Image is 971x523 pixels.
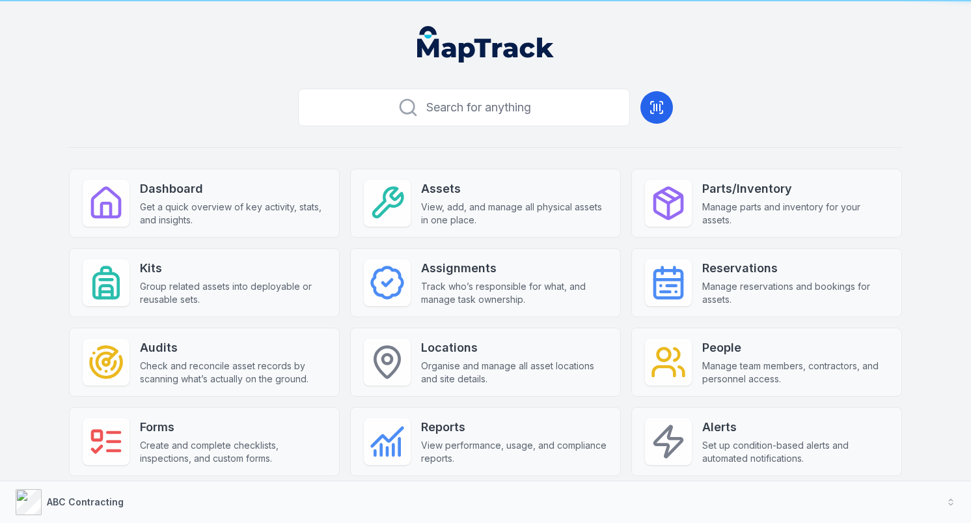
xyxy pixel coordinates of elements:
[298,89,630,126] button: Search for anything
[140,339,326,357] strong: Audits
[140,180,326,198] strong: Dashboard
[426,98,531,117] span: Search for anything
[421,180,607,198] strong: Assets
[350,169,621,238] a: AssetsView, add, and manage all physical assets in one place.
[421,418,607,436] strong: Reports
[350,407,621,476] a: ReportsView performance, usage, and compliance reports.
[69,407,340,476] a: FormsCreate and complete checklists, inspections, and custom forms.
[421,280,607,306] span: Track who’s responsible for what, and manage task ownership.
[140,360,326,386] span: Check and reconcile asset records by scanning what’s actually on the ground.
[421,259,607,277] strong: Assignments
[702,439,888,465] span: Set up condition-based alerts and automated notifications.
[396,26,575,63] nav: Global
[702,259,888,277] strong: Reservations
[140,201,326,227] span: Get a quick overview of key activity, stats, and insights.
[69,328,340,397] a: AuditsCheck and reconcile asset records by scanning what’s actually on the ground.
[350,248,621,317] a: AssignmentsTrack who’s responsible for what, and manage task ownership.
[702,418,888,436] strong: Alerts
[631,248,902,317] a: ReservationsManage reservations and bookings for assets.
[702,280,888,306] span: Manage reservations and bookings for assets.
[69,248,340,317] a: KitsGroup related assets into deployable or reusable sets.
[631,328,902,397] a: PeopleManage team members, contractors, and personnel access.
[140,418,326,436] strong: Forms
[421,360,607,386] span: Organise and manage all asset locations and site details.
[631,407,902,476] a: AlertsSet up condition-based alerts and automated notifications.
[702,180,888,198] strong: Parts/Inventory
[350,328,621,397] a: LocationsOrganise and manage all asset locations and site details.
[421,201,607,227] span: View, add, and manage all physical assets in one place.
[702,360,888,386] span: Manage team members, contractors, and personnel access.
[421,339,607,357] strong: Locations
[47,496,124,507] strong: ABC Contracting
[702,201,888,227] span: Manage parts and inventory for your assets.
[140,259,326,277] strong: Kits
[702,339,888,357] strong: People
[421,439,607,465] span: View performance, usage, and compliance reports.
[140,439,326,465] span: Create and complete checklists, inspections, and custom forms.
[631,169,902,238] a: Parts/InventoryManage parts and inventory for your assets.
[140,280,326,306] span: Group related assets into deployable or reusable sets.
[69,169,340,238] a: DashboardGet a quick overview of key activity, stats, and insights.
